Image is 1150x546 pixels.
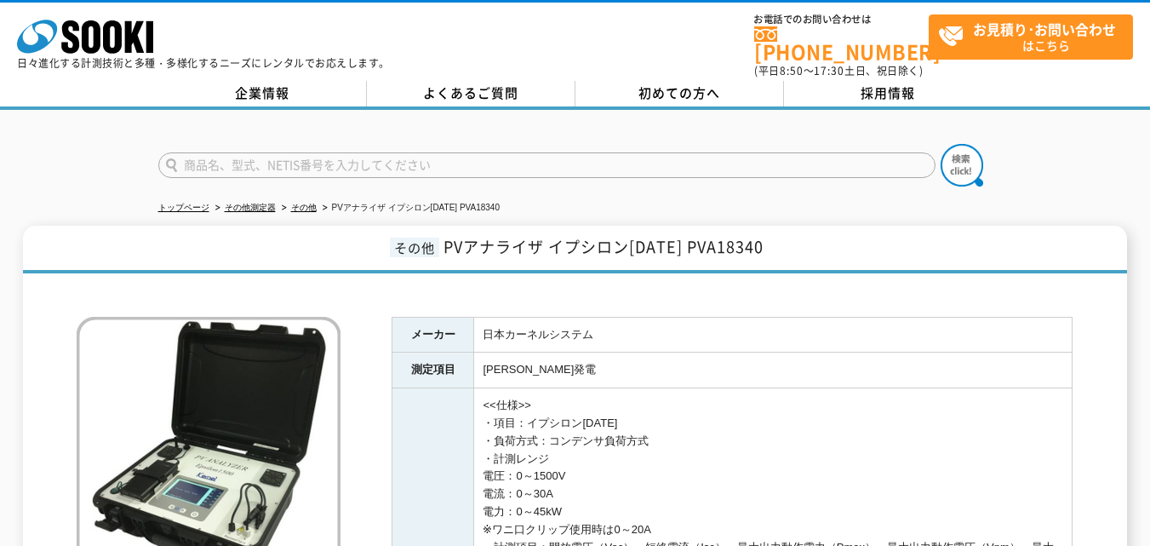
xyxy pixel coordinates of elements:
span: はこちら [938,15,1132,58]
span: 8:50 [780,63,804,78]
input: 商品名、型式、NETIS番号を入力してください [158,152,935,178]
a: トップページ [158,203,209,212]
a: お見積り･お問い合わせはこちら [929,14,1133,60]
a: その他 [291,203,317,212]
span: その他 [390,238,439,257]
a: 企業情報 [158,81,367,106]
span: 初めての方へ [638,83,720,102]
a: 採用情報 [784,81,993,106]
strong: お見積り･お問い合わせ [973,19,1116,39]
a: 初めての方へ [575,81,784,106]
a: よくあるご質問 [367,81,575,106]
a: その他測定器 [225,203,276,212]
span: お電話でのお問い合わせは [754,14,929,25]
th: 測定項目 [392,353,474,388]
li: PVアナライザ イプシロン[DATE] PVA18340 [319,199,500,217]
span: PVアナライザ イプシロン[DATE] PVA18340 [443,235,764,258]
img: btn_search.png [941,144,983,187]
th: メーカー [392,317,474,353]
span: 17:30 [814,63,844,78]
p: 日々進化する計測技術と多種・多様化するニーズにレンタルでお応えします。 [17,58,390,68]
td: 日本カーネルシステム [474,317,1073,353]
span: (平日 ～ 土日、祝日除く) [754,63,923,78]
a: [PHONE_NUMBER] [754,26,929,61]
td: [PERSON_NAME]発電 [474,353,1073,388]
